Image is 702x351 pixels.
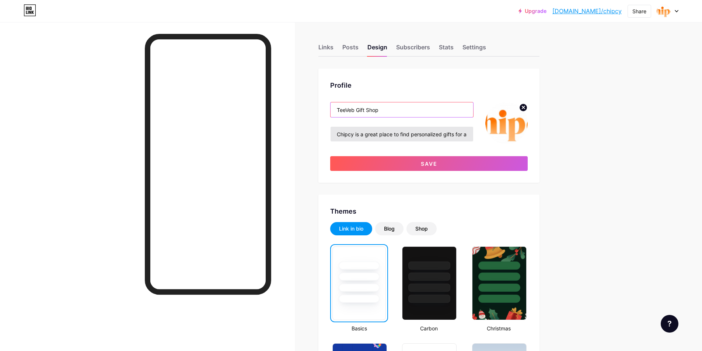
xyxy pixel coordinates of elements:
div: Links [318,43,333,56]
div: Carbon [400,324,458,332]
img: chipcy [485,102,528,144]
div: Posts [342,43,359,56]
div: Profile [330,80,528,90]
div: Basics [330,324,388,332]
div: Stats [439,43,454,56]
img: chipcy [657,4,671,18]
div: Themes [330,206,528,216]
div: Link in bio [339,225,363,232]
input: Name [331,102,473,117]
div: Settings [462,43,486,56]
span: Save [421,161,437,167]
div: Blog [384,225,395,232]
div: Design [367,43,387,56]
a: [DOMAIN_NAME]/chipcy [552,7,622,15]
div: Christmas [470,324,528,332]
input: Bio [331,127,473,141]
div: Shop [415,225,428,232]
div: Share [632,7,646,15]
a: Upgrade [518,8,546,14]
div: Subscribers [396,43,430,56]
button: Save [330,156,528,171]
